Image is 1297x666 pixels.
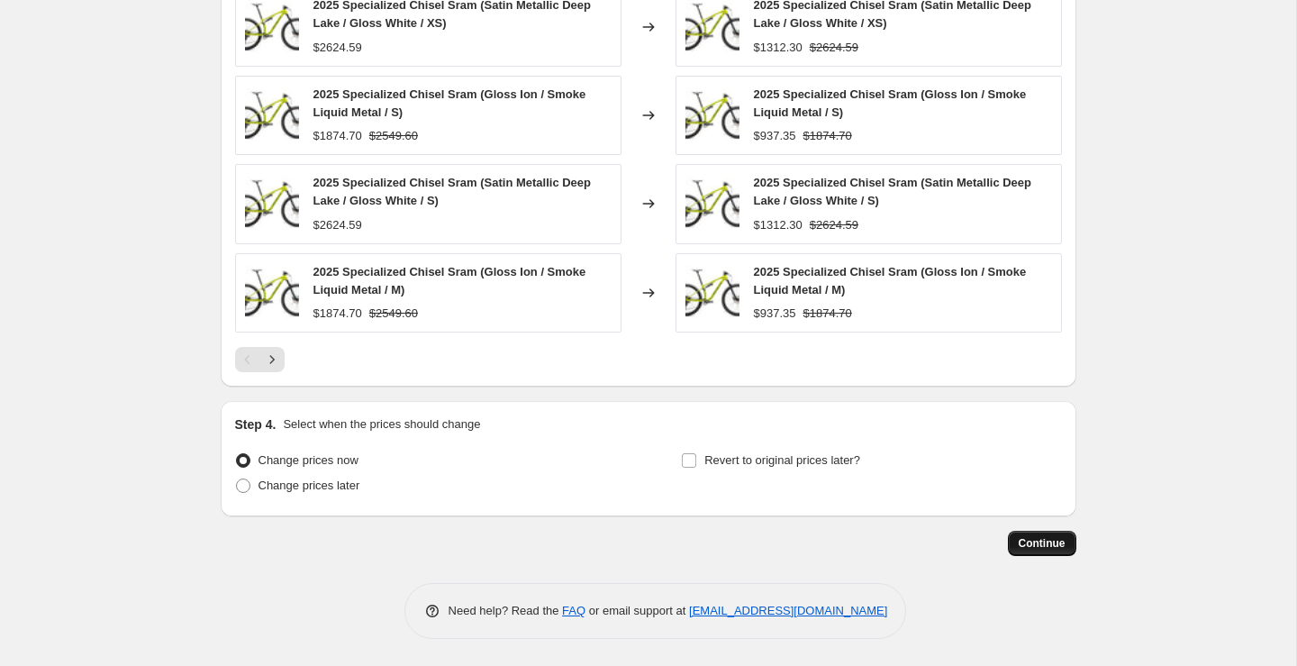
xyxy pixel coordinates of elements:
[685,266,739,320] img: 93825-52_CHISEL-COMP-IONMET-SMKLQDMET_HERO-PDP_80x.jpg
[235,415,277,433] h2: Step 4.
[313,39,362,57] div: $2624.59
[313,127,362,145] div: $1874.70
[754,176,1032,207] span: 2025 Specialized Chisel Sram (Satin Metallic Deep Lake / Gloss White / S)
[810,216,858,234] strike: $2624.59
[259,347,285,372] button: Next
[704,453,860,467] span: Revert to original prices later?
[685,88,739,142] img: 93825-52_CHISEL-COMP-IONMET-SMKLQDMET_HERO-PDP_80x.jpg
[754,216,803,234] div: $1312.30
[754,127,796,145] div: $937.35
[1008,531,1076,556] button: Continue
[313,305,362,323] div: $1874.70
[369,305,418,323] strike: $2549.60
[754,305,796,323] div: $937.35
[283,415,480,433] p: Select when the prices should change
[754,39,803,57] div: $1312.30
[803,305,852,323] strike: $1874.70
[689,604,887,617] a: [EMAIL_ADDRESS][DOMAIN_NAME]
[685,177,739,231] img: 93825-52_CHISEL-COMP-IONMET-SMKLQDMET_HERO-PDP_80x.jpg
[258,453,358,467] span: Change prices now
[313,176,592,207] span: 2025 Specialized Chisel Sram (Satin Metallic Deep Lake / Gloss White / S)
[562,604,585,617] a: FAQ
[245,177,299,231] img: 93825-52_CHISEL-COMP-IONMET-SMKLQDMET_HERO-PDP_80x.jpg
[235,347,285,372] nav: Pagination
[810,39,858,57] strike: $2624.59
[803,127,852,145] strike: $1874.70
[258,479,360,492] span: Change prices later
[313,87,586,119] span: 2025 Specialized Chisel Sram (Gloss Ion / Smoke Liquid Metal / S)
[1019,536,1066,551] span: Continue
[369,127,418,145] strike: $2549.60
[754,265,1027,297] span: 2025 Specialized Chisel Sram (Gloss Ion / Smoke Liquid Metal / M)
[449,604,563,617] span: Need help? Read the
[585,604,689,617] span: or email support at
[754,87,1027,119] span: 2025 Specialized Chisel Sram (Gloss Ion / Smoke Liquid Metal / S)
[245,266,299,320] img: 93825-52_CHISEL-COMP-IONMET-SMKLQDMET_HERO-PDP_80x.jpg
[313,265,586,297] span: 2025 Specialized Chisel Sram (Gloss Ion / Smoke Liquid Metal / M)
[313,216,362,234] div: $2624.59
[245,88,299,142] img: 93825-52_CHISEL-COMP-IONMET-SMKLQDMET_HERO-PDP_80x.jpg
